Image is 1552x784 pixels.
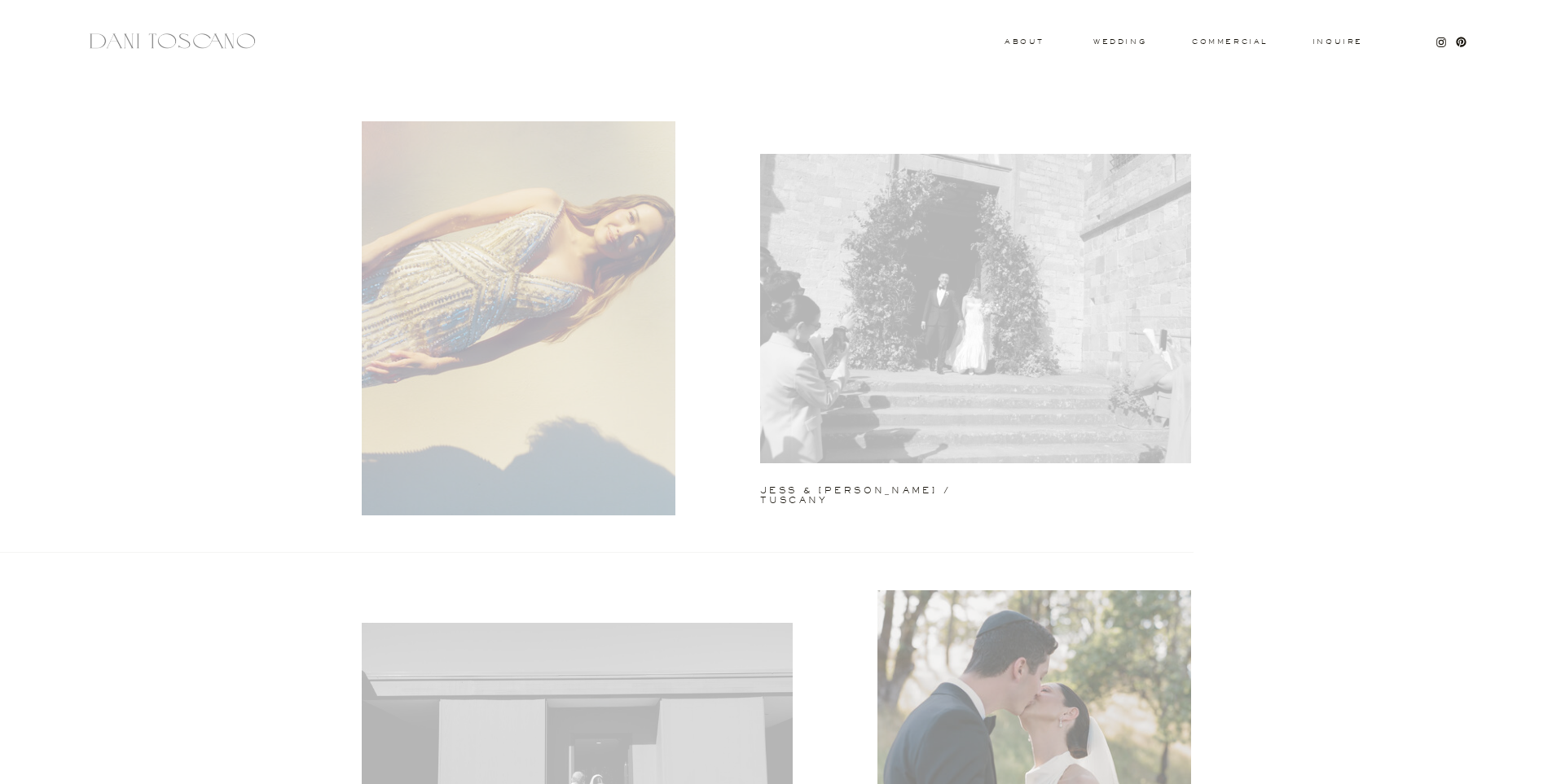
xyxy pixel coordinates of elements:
a: commercial [1192,38,1267,45]
a: wedding [1093,38,1146,44]
a: Inquire [1312,38,1364,46]
a: jess & [PERSON_NAME] / tuscany [760,486,1014,493]
a: About [1005,38,1040,44]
